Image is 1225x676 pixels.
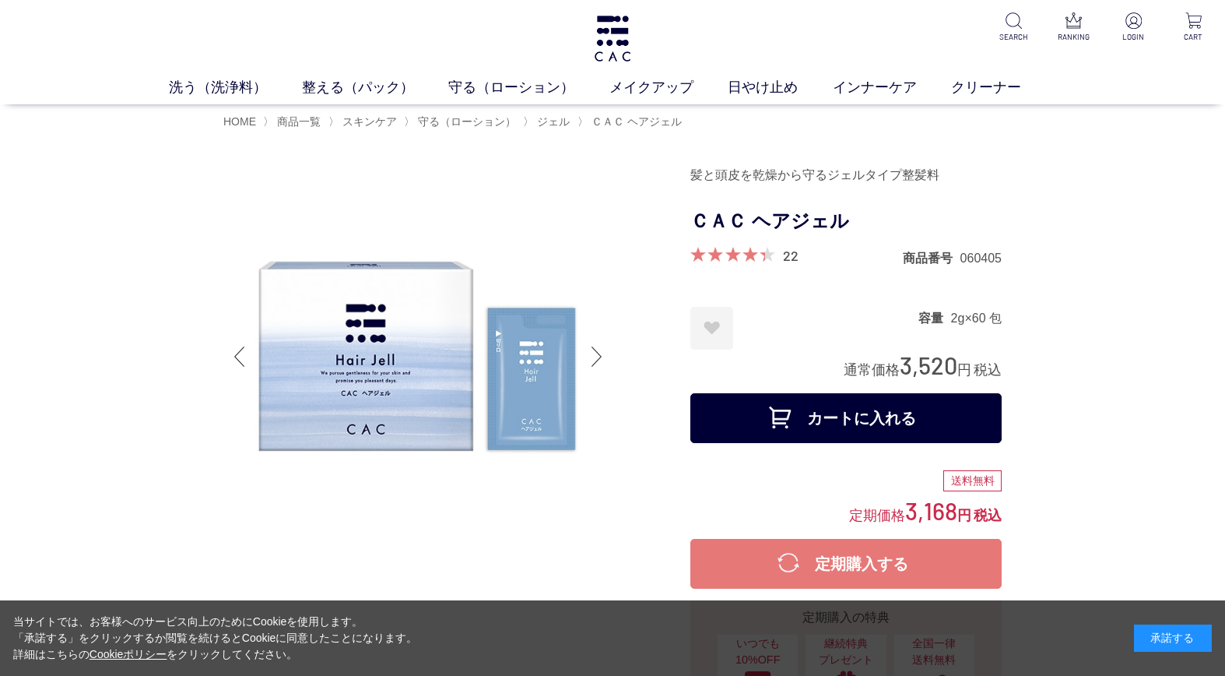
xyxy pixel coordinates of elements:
span: 円 [957,362,971,378]
button: 定期購入する [690,539,1002,589]
li: 〉 [328,114,401,129]
span: ジェル [537,115,570,128]
span: 円 [957,508,971,523]
div: 承諾する [1134,625,1212,652]
span: 通常価格 [844,362,900,378]
a: LOGIN [1114,12,1153,43]
span: 定期価格 [849,506,905,523]
a: 守る（ローション） [415,115,516,128]
h1: ＣＡＣ ヘアジェル [690,204,1002,239]
p: RANKING [1055,31,1093,43]
dt: 商品番号 [903,250,960,266]
a: 商品一覧 [274,115,321,128]
a: 洗う（洗浄料） [169,77,301,98]
p: LOGIN [1114,31,1153,43]
a: インナーケア [833,77,951,98]
a: RANKING [1055,12,1093,43]
a: メイクアップ [609,77,728,98]
span: 3,168 [905,496,957,525]
a: 整える（パック） [302,77,448,98]
li: 〉 [263,114,325,129]
dd: 060405 [960,250,1002,266]
img: logo [592,16,633,62]
a: 22 [783,247,799,264]
span: 税込 [974,362,1002,378]
a: HOME [223,115,256,128]
li: 〉 [577,114,686,129]
li: 〉 [523,114,574,129]
p: SEARCH [995,31,1033,43]
dt: 容量 [918,310,951,326]
a: ＣＡＣ ヘアジェル [588,115,682,128]
a: 守る（ローション） [448,77,609,98]
p: CART [1174,31,1213,43]
a: CART [1174,12,1213,43]
a: Cookieポリシー [90,648,167,660]
a: ジェル [534,115,570,128]
span: 守る（ローション） [418,115,516,128]
span: 商品一覧 [277,115,321,128]
dd: 2g×60 包 [951,310,1002,326]
img: ＣＡＣ ヘアジェル [223,162,612,551]
button: カートに入れる [690,393,1002,443]
div: 髪と頭皮を乾燥から守るジェルタイプ整髪料 [690,162,1002,188]
a: 日やけ止め [728,77,832,98]
span: 3,520 [900,350,957,379]
span: 税込 [974,508,1002,523]
li: 〉 [404,114,520,129]
span: ＣＡＣ ヘアジェル [591,115,682,128]
a: お気に入りに登録する [690,307,733,350]
a: クリーナー [951,77,1055,98]
a: スキンケア [339,115,397,128]
div: 当サイトでは、お客様へのサービス向上のためにCookieを使用します。 「承諾する」をクリックするか閲覧を続けるとCookieに同意したことになります。 詳細はこちらの をクリックしてください。 [13,614,418,663]
a: SEARCH [995,12,1033,43]
div: 送料無料 [943,470,1002,492]
span: スキンケア [342,115,397,128]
